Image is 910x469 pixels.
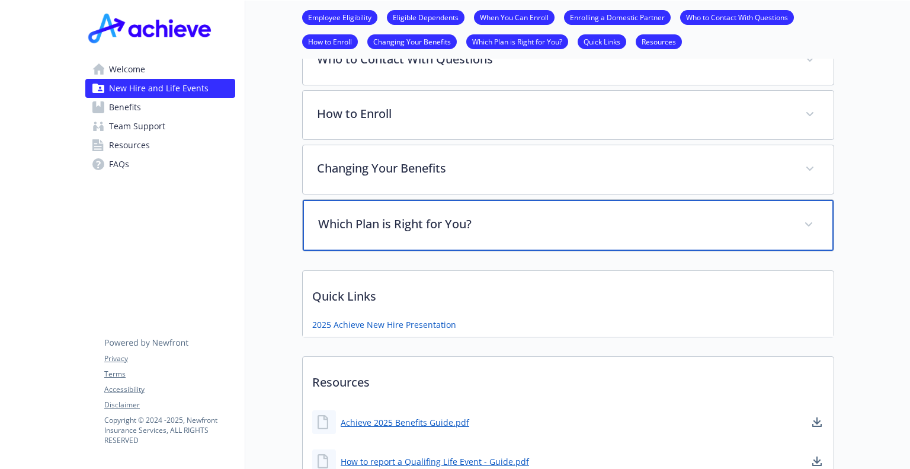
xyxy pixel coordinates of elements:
[104,384,235,395] a: Accessibility
[636,36,682,47] a: Resources
[578,36,626,47] a: Quick Links
[387,11,464,23] a: Eligible Dependents
[317,159,791,177] p: Changing Your Benefits
[810,454,824,468] a: download document
[318,215,790,233] p: Which Plan is Right for You?
[317,50,791,68] p: Who to Contact With Questions
[474,11,555,23] a: When You Can Enroll
[85,155,235,174] a: FAQs
[680,11,794,23] a: Who to Contact With Questions
[85,60,235,79] a: Welcome
[85,98,235,117] a: Benefits
[85,117,235,136] a: Team Support
[303,271,834,315] p: Quick Links
[109,60,145,79] span: Welcome
[302,11,377,23] a: Employee Eligibility
[85,79,235,98] a: New Hire and Life Events
[302,36,358,47] a: How to Enroll
[303,145,834,194] div: Changing Your Benefits
[104,353,235,364] a: Privacy
[109,98,141,117] span: Benefits
[564,11,671,23] a: Enrolling a Domestic Partner
[303,36,834,85] div: Who to Contact With Questions
[341,416,469,429] a: Achieve 2025 Benefits Guide.pdf
[104,415,235,445] p: Copyright © 2024 - 2025 , Newfront Insurance Services, ALL RIGHTS RESERVED
[303,200,834,251] div: Which Plan is Right for You?
[303,91,834,139] div: How to Enroll
[109,136,150,155] span: Resources
[104,400,235,410] a: Disclaimer
[85,136,235,155] a: Resources
[312,318,456,331] a: 2025 Achieve New Hire Presentation
[317,105,791,123] p: How to Enroll
[109,79,209,98] span: New Hire and Life Events
[104,369,235,379] a: Terms
[810,415,824,429] a: download document
[109,155,129,174] span: FAQs
[466,36,568,47] a: Which Plan is Right for You?
[367,36,457,47] a: Changing Your Benefits
[109,117,165,136] span: Team Support
[341,455,529,468] a: How to report a Qualifing Life Event - Guide.pdf
[303,357,834,401] p: Resources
